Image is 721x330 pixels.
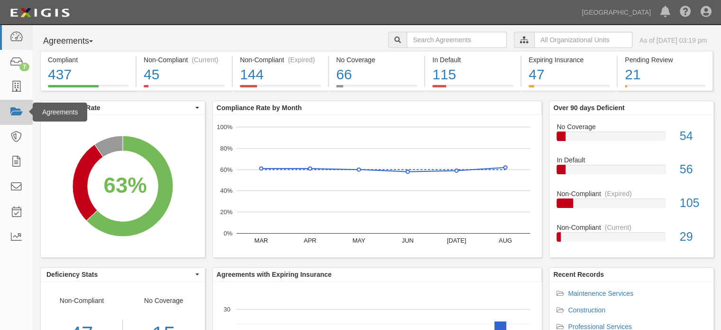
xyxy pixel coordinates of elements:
div: 66 [336,65,417,85]
div: No Coverage [549,122,713,132]
input: All Organizational Units [534,32,632,48]
text: APR [303,237,316,244]
div: (Current) [192,55,218,65]
a: In Default56 [557,155,706,189]
div: As of [DATE] 03:19 pm [639,36,707,45]
div: Non-Compliant (Expired) [240,55,321,65]
div: 144 [240,65,321,85]
a: No Coverage54 [557,122,706,156]
b: Over 90 days Deficient [553,104,624,112]
text: [DATE] [447,237,466,244]
text: AUG [499,237,512,244]
div: 115 [432,65,513,85]
span: Deficiency Stats [46,270,193,279]
a: Non-Compliant(Current)45 [137,85,232,93]
a: Non-Compliant(Current)29 [557,223,706,249]
div: In Default [432,55,513,65]
button: Agreements [40,32,111,51]
div: 437 [48,65,128,85]
span: Compliance Rate [46,103,193,113]
img: logo-5460c22ac91f19d4615b14bd174203de0afe785f0fc80cf4dbbc73dc1793850b.png [7,4,73,21]
div: Expiring Insurance [529,55,610,65]
b: Compliance Rate by Month [217,104,302,112]
div: 105 [673,195,713,212]
div: 56 [673,161,713,178]
div: 29 [673,228,713,245]
button: Compliance Rate [41,101,205,114]
text: MAY [352,237,365,244]
text: 20% [220,208,232,216]
a: No Coverage66 [329,85,424,93]
a: In Default115 [425,85,520,93]
a: Non-Compliant(Expired)144 [233,85,328,93]
div: 54 [673,128,713,145]
div: Non-Compliant [549,189,713,198]
div: 7 [19,63,29,71]
i: Help Center - Complianz [680,7,691,18]
a: Construction [568,306,605,314]
div: Non-Compliant (Current) [144,55,225,65]
div: 47 [529,65,610,85]
text: MAR [254,237,268,244]
a: Maintenence Services [568,290,633,297]
a: Non-Compliant(Expired)105 [557,189,706,223]
a: Pending Review21 [618,85,713,93]
div: Pending Review [625,55,705,65]
text: 40% [220,187,232,194]
svg: A chart. [213,115,542,257]
a: [GEOGRAPHIC_DATA] [577,3,656,22]
svg: A chart. [41,115,205,257]
div: Compliant [48,55,128,65]
div: No Coverage [336,55,417,65]
text: JUN [402,237,413,244]
div: (Expired) [288,55,315,65]
div: Non-Compliant [549,223,713,232]
text: 60% [220,166,232,173]
button: Deficiency Stats [41,268,205,281]
div: (Current) [605,223,631,232]
a: Compliant437 [40,85,136,93]
text: 80% [220,145,232,152]
div: 21 [625,65,705,85]
text: 0% [223,230,232,237]
div: 63% [103,170,146,201]
div: 45 [144,65,225,85]
a: Expiring Insurance47 [521,85,617,93]
text: 100% [217,123,233,131]
b: Agreements with Expiring Insurance [217,271,332,278]
div: Agreements [33,103,87,122]
div: In Default [549,155,713,165]
input: Search Agreements [407,32,507,48]
text: 30 [223,306,230,313]
b: Recent Records [553,271,604,278]
div: (Expired) [605,189,632,198]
